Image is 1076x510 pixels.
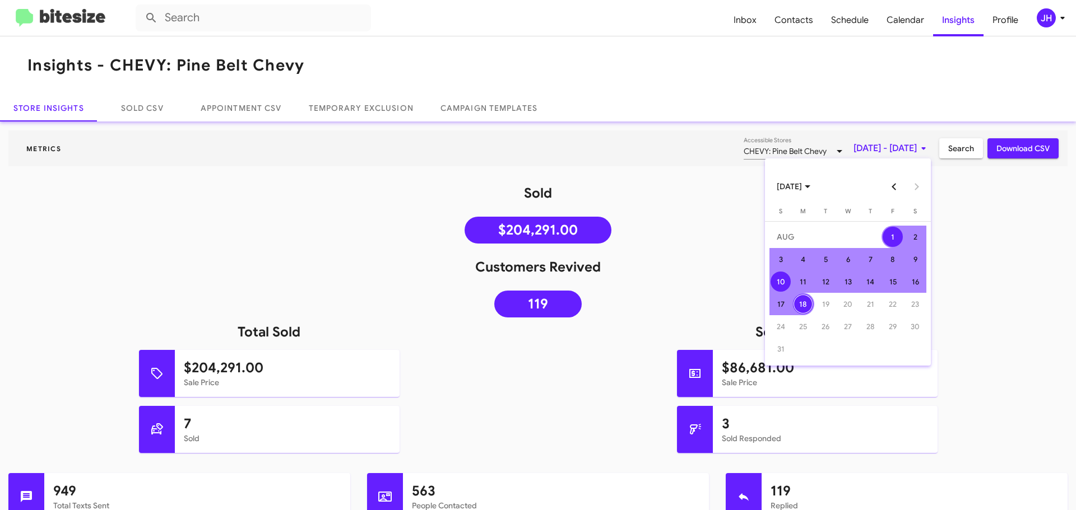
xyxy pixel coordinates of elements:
td: August 26, 2025 [814,315,837,338]
td: August 23, 2025 [904,293,926,315]
div: 1 [883,227,903,247]
td: August 27, 2025 [837,315,859,338]
div: 12 [815,272,836,292]
td: August 22, 2025 [882,293,904,315]
td: August 5, 2025 [814,248,837,270]
div: 3 [771,249,791,269]
th: Monday [792,205,814,221]
td: AUG [769,226,882,248]
td: August 21, 2025 [859,293,882,315]
th: Saturday [904,205,926,221]
div: 2 [905,227,925,247]
td: August 9, 2025 [904,248,926,270]
td: August 31, 2025 [769,338,792,360]
div: 17 [771,294,791,314]
td: August 6, 2025 [837,248,859,270]
th: Tuesday [814,205,837,221]
button: Choose month and year [768,175,819,198]
td: August 14, 2025 [859,270,882,293]
td: August 7, 2025 [859,248,882,270]
td: August 16, 2025 [904,270,926,293]
th: Wednesday [837,205,859,221]
div: 5 [815,249,836,269]
td: August 10, 2025 [769,270,792,293]
td: August 29, 2025 [882,315,904,338]
div: 8 [883,249,903,269]
div: 29 [883,316,903,336]
td: August 13, 2025 [837,270,859,293]
td: August 3, 2025 [769,248,792,270]
td: August 18, 2025 [792,293,814,315]
td: August 28, 2025 [859,315,882,338]
td: August 1, 2025 [882,226,904,248]
td: August 30, 2025 [904,315,926,338]
div: 4 [793,249,813,269]
td: August 25, 2025 [792,315,814,338]
div: 23 [905,294,925,314]
div: 25 [793,316,813,336]
td: August 24, 2025 [769,315,792,338]
div: 22 [883,294,903,314]
div: 16 [905,272,925,292]
div: 10 [771,272,791,292]
th: Sunday [769,205,792,221]
div: 6 [838,249,858,269]
td: August 19, 2025 [814,293,837,315]
button: Next month [906,175,928,198]
th: Friday [882,205,904,221]
td: August 20, 2025 [837,293,859,315]
div: 19 [815,294,836,314]
td: August 12, 2025 [814,270,837,293]
div: 28 [860,316,880,336]
div: 7 [860,249,880,269]
div: 14 [860,272,880,292]
div: 9 [905,249,925,269]
div: 21 [860,294,880,314]
td: August 8, 2025 [882,248,904,270]
th: Thursday [859,205,882,221]
button: Previous month [883,175,906,198]
td: August 2, 2025 [904,226,926,248]
div: 27 [838,316,858,336]
div: 20 [838,294,858,314]
div: 11 [793,272,813,292]
td: August 15, 2025 [882,270,904,293]
td: August 11, 2025 [792,270,814,293]
td: August 17, 2025 [769,293,792,315]
span: [DATE] [777,176,810,196]
div: 13 [838,272,858,292]
div: 31 [771,339,791,359]
div: 30 [905,316,925,336]
div: 24 [771,316,791,336]
div: 18 [793,294,813,314]
div: 15 [883,272,903,292]
td: August 4, 2025 [792,248,814,270]
div: 26 [815,316,836,336]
